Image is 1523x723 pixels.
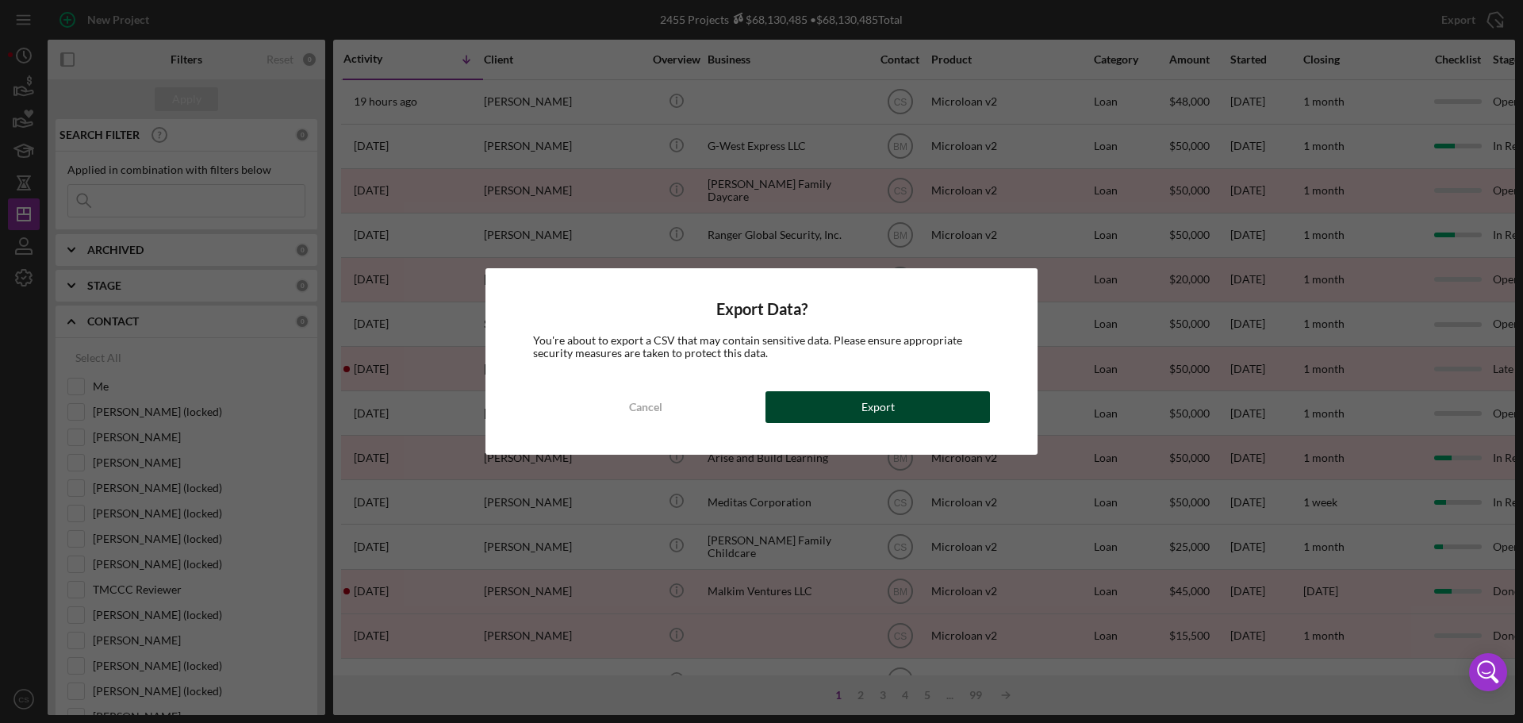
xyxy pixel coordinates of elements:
[533,300,990,318] h4: Export Data?
[861,391,895,423] div: Export
[1469,653,1507,691] div: Open Intercom Messenger
[629,391,662,423] div: Cancel
[765,391,990,423] button: Export
[533,391,758,423] button: Cancel
[533,334,990,360] div: You're about to export a CSV that may contain sensitive data. Please ensure appropriate security ...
